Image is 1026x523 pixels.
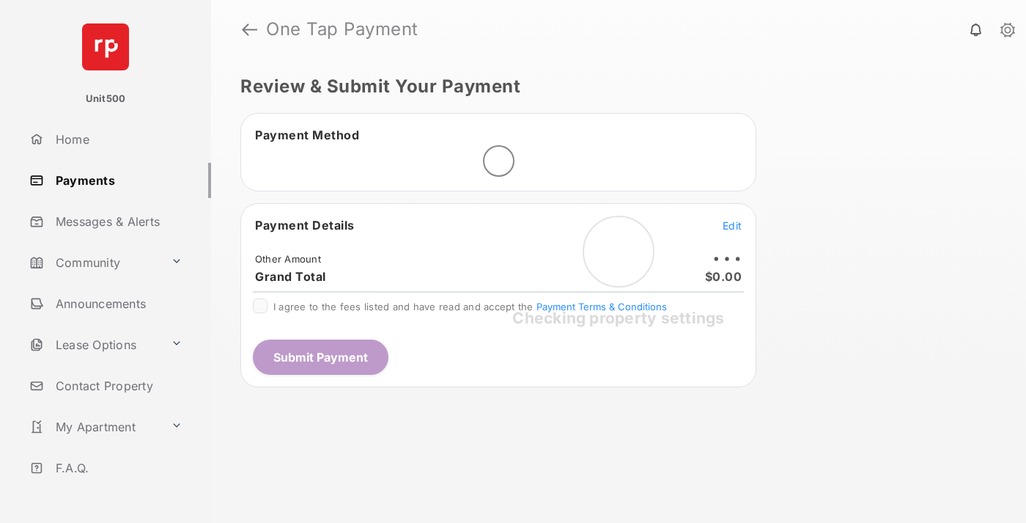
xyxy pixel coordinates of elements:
p: Unit500 [86,92,126,106]
a: Messages & Alerts [23,204,211,239]
span: Checking property settings [512,309,724,327]
a: Contact Property [23,368,211,403]
a: Lease Options [23,327,165,362]
img: svg+xml;base64,PHN2ZyB4bWxucz0iaHR0cDovL3d3dy53My5vcmcvMjAwMC9zdmciIHdpZHRoPSI2NCIgaGVpZ2h0PSI2NC... [82,23,129,70]
a: My Apartment [23,409,165,445]
a: Announcements [23,286,211,321]
a: Payments [23,163,211,198]
a: Home [23,122,211,157]
a: F.A.Q. [23,450,211,486]
a: Community [23,245,165,280]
